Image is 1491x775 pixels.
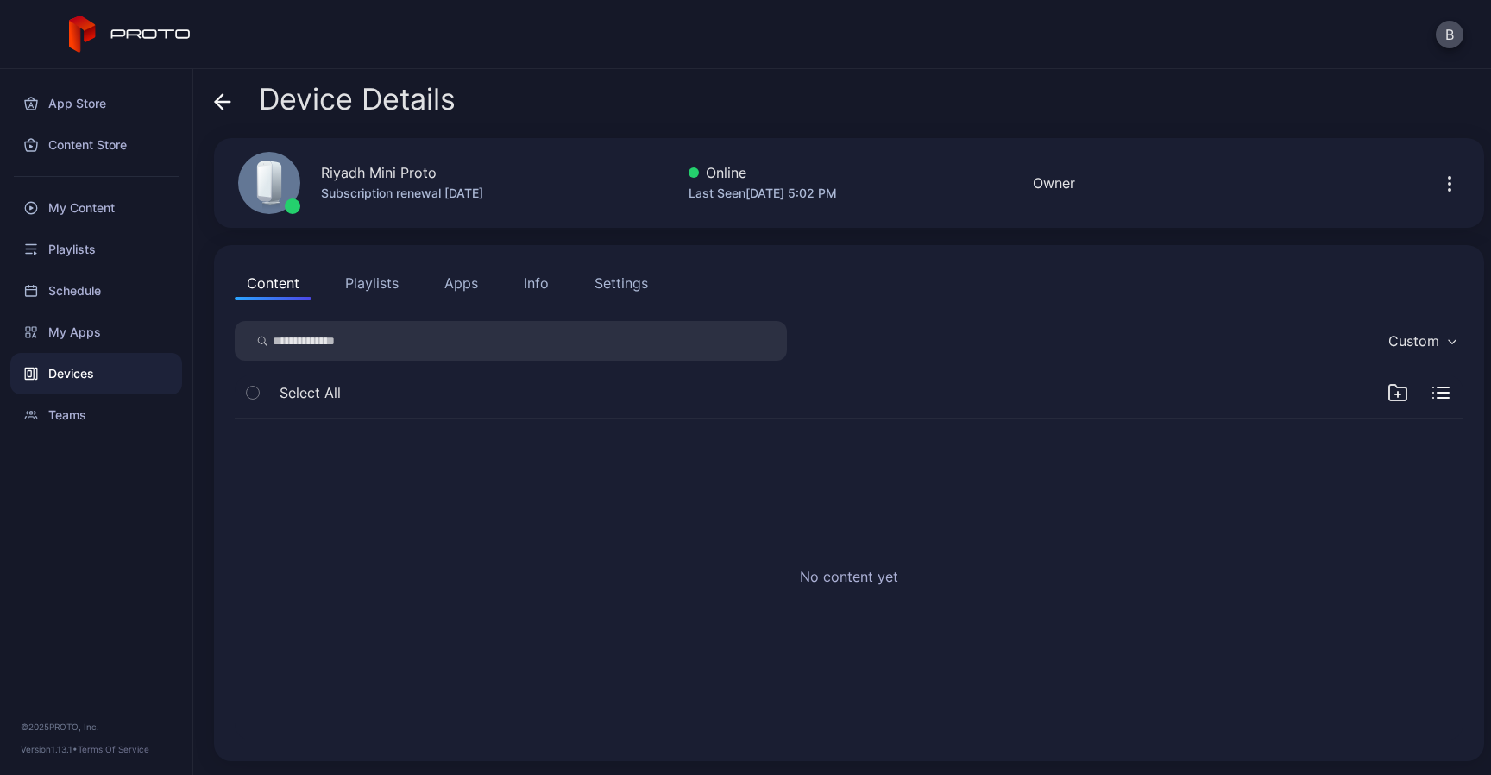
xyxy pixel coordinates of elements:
[10,83,182,124] a: App Store
[800,566,898,587] h2: No content yet
[333,266,411,300] button: Playlists
[582,266,660,300] button: Settings
[78,744,149,754] a: Terms Of Service
[259,83,456,116] span: Device Details
[1388,332,1439,350] div: Custom
[1436,21,1463,48] button: B
[524,273,549,293] div: Info
[21,744,78,754] span: Version 1.13.1 •
[1033,173,1075,193] div: Owner
[10,124,182,166] a: Content Store
[1380,321,1463,361] button: Custom
[689,162,837,183] div: Online
[689,183,837,204] div: Last Seen [DATE] 5:02 PM
[21,720,172,734] div: © 2025 PROTO, Inc.
[321,183,483,204] div: Subscription renewal [DATE]
[10,353,182,394] a: Devices
[10,394,182,436] a: Teams
[595,273,648,293] div: Settings
[10,229,182,270] a: Playlists
[321,162,437,183] div: Riyadh Mini Proto
[10,312,182,353] a: My Apps
[10,187,182,229] a: My Content
[432,266,490,300] button: Apps
[10,270,182,312] a: Schedule
[512,266,561,300] button: Info
[280,382,341,403] span: Select All
[235,266,311,300] button: Content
